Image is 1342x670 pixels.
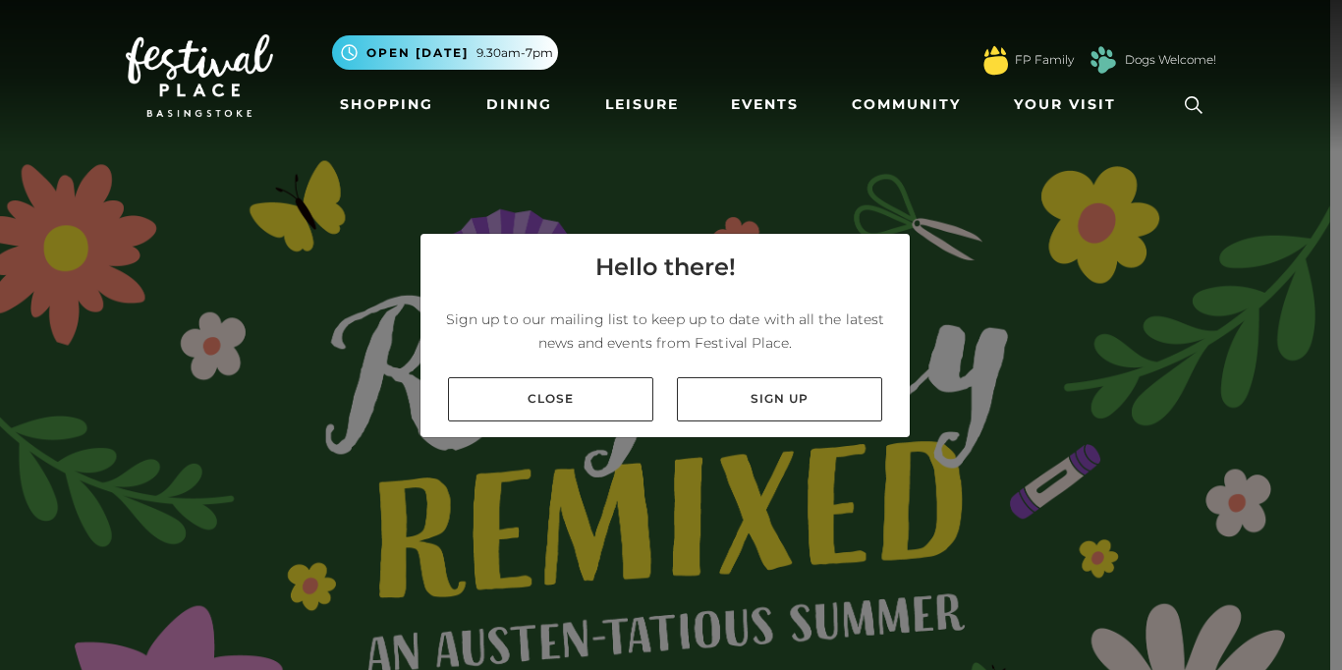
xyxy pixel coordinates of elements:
a: Dogs Welcome! [1125,51,1216,69]
a: Community [844,86,969,123]
a: Close [448,377,653,421]
span: Your Visit [1014,94,1116,115]
a: FP Family [1015,51,1074,69]
img: Festival Place Logo [126,34,273,117]
a: Shopping [332,86,441,123]
a: Sign up [677,377,882,421]
a: Leisure [597,86,687,123]
p: Sign up to our mailing list to keep up to date with all the latest news and events from Festival ... [436,307,894,355]
h4: Hello there! [595,250,736,285]
span: 9.30am-7pm [476,44,553,62]
a: Your Visit [1006,86,1134,123]
span: Open [DATE] [366,44,469,62]
a: Events [723,86,807,123]
a: Dining [478,86,560,123]
button: Open [DATE] 9.30am-7pm [332,35,558,70]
